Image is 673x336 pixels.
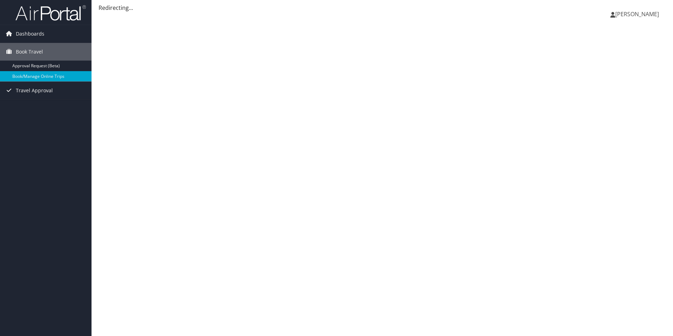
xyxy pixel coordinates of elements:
[16,43,43,61] span: Book Travel
[99,4,666,12] div: Redirecting...
[610,4,666,25] a: [PERSON_NAME]
[16,25,44,43] span: Dashboards
[15,5,86,21] img: airportal-logo.png
[16,82,53,99] span: Travel Approval
[615,10,659,18] span: [PERSON_NAME]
